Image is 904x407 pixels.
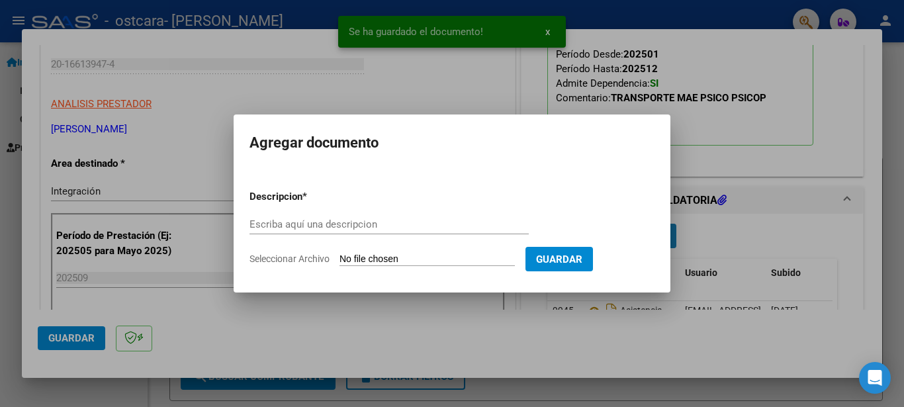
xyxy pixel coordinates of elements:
p: Descripcion [249,189,371,204]
button: Guardar [525,247,593,271]
span: Guardar [536,253,582,265]
div: Open Intercom Messenger [859,362,891,394]
span: Seleccionar Archivo [249,253,330,264]
h2: Agregar documento [249,130,655,156]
